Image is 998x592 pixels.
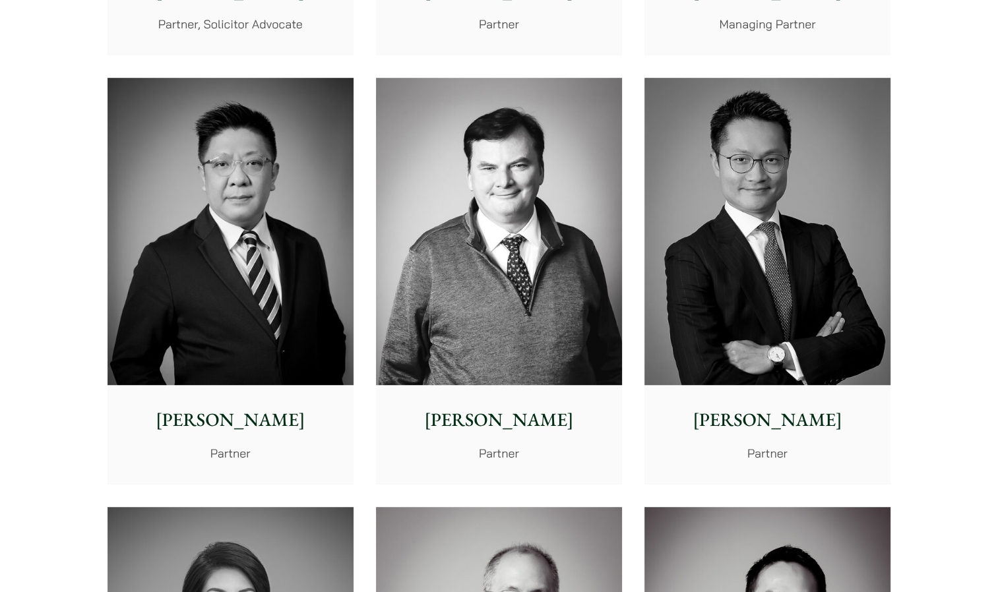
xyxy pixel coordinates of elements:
p: Partner, Solicitor Advocate [118,15,343,33]
p: [PERSON_NAME] [118,406,343,434]
p: Partner [387,15,611,33]
p: [PERSON_NAME] [655,406,880,434]
p: Partner [387,444,611,462]
p: Managing Partner [655,15,880,33]
a: [PERSON_NAME] Partner [644,78,890,485]
p: [PERSON_NAME] [387,406,611,434]
p: Partner [655,444,880,462]
p: Partner [118,444,343,462]
a: [PERSON_NAME] Partner [108,78,354,485]
a: [PERSON_NAME] Partner [376,78,622,485]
